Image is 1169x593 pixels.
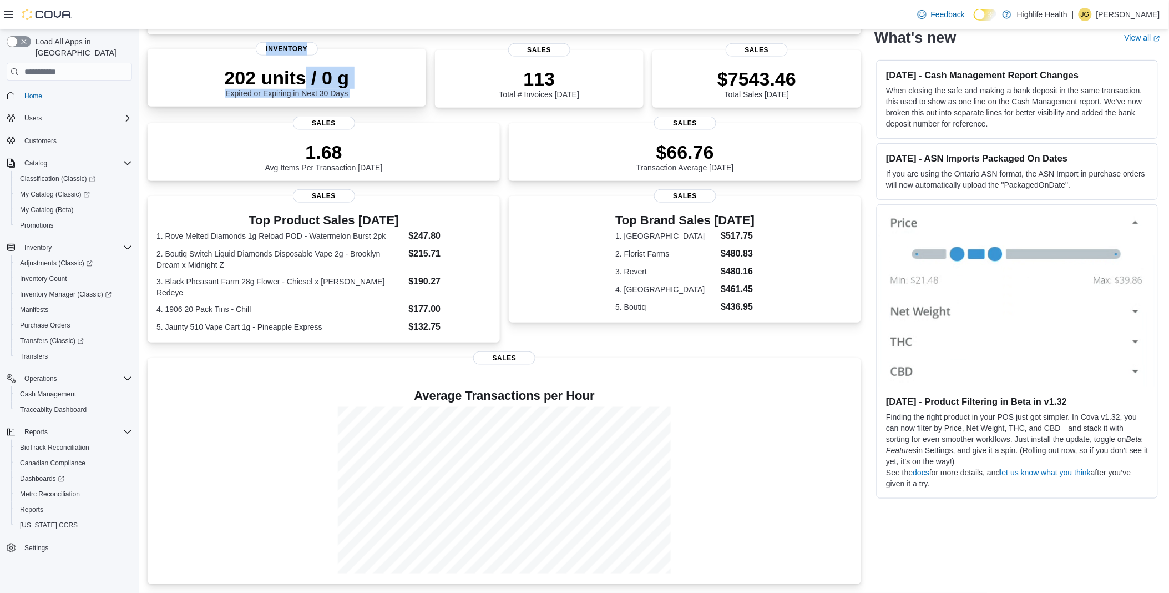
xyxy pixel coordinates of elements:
span: Inventory Count [16,272,132,285]
a: Adjustments (Classic) [16,257,97,270]
h2: What's new [874,29,956,47]
a: My Catalog (Beta) [16,203,78,217]
span: Inventory [256,42,318,56]
span: Operations [24,374,57,383]
span: Canadian Compliance [20,459,85,468]
a: Cash Management [16,388,80,401]
span: Metrc Reconciliation [16,488,132,501]
dd: $132.75 [408,320,491,334]
button: Inventory Count [11,271,136,287]
button: Inventory [20,241,56,254]
nav: Complex example [7,83,132,585]
span: Adjustments (Classic) [20,259,93,268]
div: Expired or Expiring in Next 30 Days [224,67,349,98]
dt: 1. [GEOGRAPHIC_DATA] [615,230,716,242]
div: Total # Invoices [DATE] [499,68,579,99]
a: Metrc Reconciliation [16,488,84,501]
dt: 5. Jaunty 510 Vape Cart 1g - Pineapple Express [156,321,404,333]
span: Reports [24,428,48,436]
span: Settings [20,541,132,555]
dd: $436.95 [721,300,755,314]
a: Adjustments (Classic) [11,255,136,271]
a: Promotions [16,219,58,232]
span: My Catalog (Beta) [20,205,74,214]
span: Catalog [24,159,47,168]
span: Inventory Manager (Classic) [20,290,112,299]
span: Transfers (Classic) [20,336,84,345]
p: $66.76 [636,141,734,163]
h3: Top Product Sales [DATE] [156,214,491,227]
span: Traceabilty Dashboard [20,405,87,414]
span: JG [1081,8,1089,21]
dd: $215.71 [408,247,491,260]
button: Promotions [11,218,136,233]
a: Dashboards [16,472,69,485]
span: Load All Apps in [GEOGRAPHIC_DATA] [31,36,132,58]
span: Operations [20,372,132,385]
a: Canadian Compliance [16,456,90,470]
dd: $461.45 [721,283,755,296]
a: Home [20,89,47,103]
input: Dark Mode [974,9,997,21]
button: Home [2,87,136,103]
button: Purchase Orders [11,318,136,333]
h3: [DATE] - ASN Imports Packaged On Dates [886,153,1148,164]
dd: $177.00 [408,303,491,316]
a: Customers [20,134,61,148]
button: Reports [2,424,136,440]
span: BioTrack Reconciliation [20,443,89,452]
a: View allExternal link [1125,33,1160,42]
h3: [DATE] - Cash Management Report Changes [886,69,1148,81]
span: Users [24,114,42,123]
span: Reports [16,503,132,516]
button: Traceabilty Dashboard [11,402,136,418]
a: Settings [20,541,53,555]
span: Settings [24,544,48,552]
a: Manifests [16,303,53,316]
span: Users [20,112,132,125]
h3: Top Brand Sales [DATE] [615,214,755,227]
a: My Catalog (Classic) [11,187,136,202]
button: Settings [2,540,136,556]
span: Sales [293,117,355,130]
button: Operations [20,372,62,385]
a: Inventory Manager (Classic) [16,288,116,301]
a: Inventory Manager (Classic) [11,287,136,302]
span: Home [24,92,42,100]
span: Customers [20,134,132,148]
span: Transfers (Classic) [16,334,132,348]
p: When closing the safe and making a bank deposit in the same transaction, this used to show as one... [886,85,1148,129]
dd: $517.75 [721,229,755,243]
span: My Catalog (Classic) [20,190,90,199]
span: Inventory [24,243,52,252]
span: Customers [24,137,57,145]
button: BioTrack Reconciliation [11,440,136,455]
button: Users [2,110,136,126]
dt: 5. Boutiq [615,301,716,313]
span: Promotions [20,221,54,230]
a: Classification (Classic) [16,172,100,185]
button: Reports [11,502,136,517]
span: Manifests [16,303,132,316]
span: Sales [293,189,355,203]
span: Inventory Count [20,274,67,283]
a: Classification (Classic) [11,171,136,187]
p: Highlife Health [1017,8,1067,21]
dt: 2. Florist Farms [615,248,716,259]
a: Purchase Orders [16,319,75,332]
dt: 1. Rove Melted Diamonds 1g Reload POD - Watermelon Burst 2pk [156,230,404,242]
h4: Average Transactions per Hour [156,389,852,403]
button: Metrc Reconciliation [11,486,136,502]
a: let us know what you think [1000,468,1091,477]
a: My Catalog (Classic) [16,188,94,201]
button: Users [20,112,46,125]
div: Jennifer Gierum [1079,8,1092,21]
dt: 2. Boutiq Switch Liquid Diamonds Disposable Vape 2g - Brooklyn Dream x Midnight Z [156,248,404,270]
span: Classification (Classic) [16,172,132,185]
span: Transfers [20,352,48,361]
button: Catalog [20,157,52,170]
span: Reports [20,425,132,439]
span: Sales [726,43,788,57]
button: Cash Management [11,386,136,402]
span: Canadian Compliance [16,456,132,470]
